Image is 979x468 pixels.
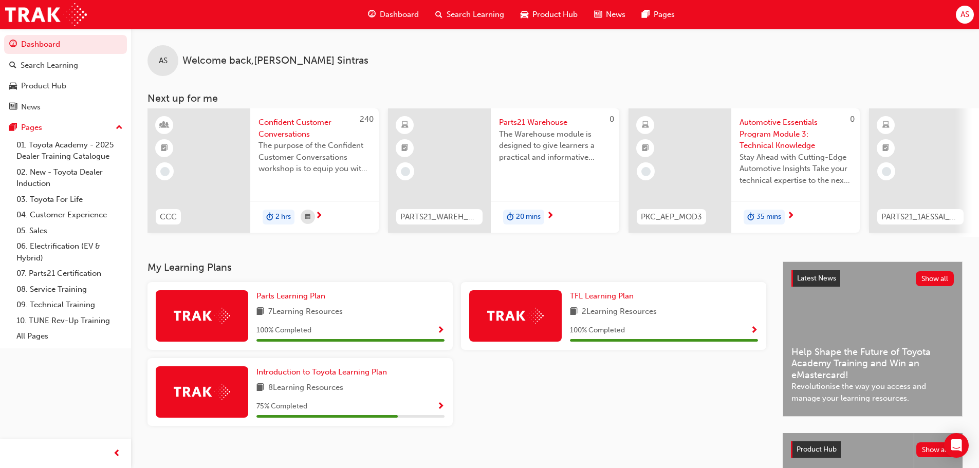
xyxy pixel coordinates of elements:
[401,167,410,176] span: learningRecordVerb_NONE-icon
[4,118,127,137] button: Pages
[642,8,650,21] span: pages-icon
[268,382,343,395] span: 8 Learning Resources
[4,77,127,96] a: Product Hub
[256,290,329,302] a: Parts Learning Plan
[740,117,852,152] span: Automotive Essentials Program Module 3: Technical Knowledge
[9,123,17,133] span: pages-icon
[642,142,649,155] span: booktick-icon
[256,325,311,336] span: 100 % Completed
[516,211,541,223] span: 20 mins
[4,56,127,75] a: Search Learning
[21,122,42,134] div: Pages
[256,291,325,301] span: Parts Learning Plan
[147,261,766,273] h3: My Learning Plans
[160,211,177,223] span: CCC
[956,6,974,24] button: AS
[258,117,371,140] span: Confident Customer Conversations
[401,119,409,132] span: learningResourceType_ELEARNING-icon
[882,167,891,176] span: learningRecordVerb_NONE-icon
[159,55,168,67] span: AS
[12,223,127,239] a: 05. Sales
[487,308,544,324] img: Trak
[5,3,87,26] img: Trak
[12,282,127,297] a: 08. Service Training
[161,119,168,132] span: learningResourceType_INSTRUCTOR_LED-icon
[654,9,675,21] span: Pages
[882,142,890,155] span: booktick-icon
[521,8,528,21] span: car-icon
[174,384,230,400] img: Trak
[258,140,371,175] span: The purpose of the Confident Customer Conversations workshop is to equip you with tools to commun...
[12,164,127,192] a: 02. New - Toyota Dealer Induction
[400,211,478,223] span: PARTS21_WAREH_N1021_EL
[12,313,127,329] a: 10. TUNE Rev-Up Training
[606,9,625,21] span: News
[882,119,890,132] span: learningResourceType_ELEARNING-icon
[437,326,445,335] span: Show Progress
[305,211,310,223] span: calendar-icon
[634,4,683,25] a: pages-iconPages
[586,4,634,25] a: news-iconNews
[368,8,376,21] span: guage-icon
[21,101,41,113] div: News
[629,108,860,233] a: 0PKC_AEP_MOD3Automotive Essentials Program Module 3: Technical KnowledgeStay Ahead with Cutting-E...
[437,324,445,337] button: Show Progress
[437,400,445,413] button: Show Progress
[783,261,963,417] a: Latest NewsShow allHelp Shape the Future of Toyota Academy Training and Win an eMastercard!Revolu...
[750,326,758,335] span: Show Progress
[944,433,969,458] div: Open Intercom Messenger
[116,121,123,135] span: up-icon
[12,207,127,223] a: 04. Customer Experience
[256,366,391,378] a: Introduction to Toyota Learning Plan
[609,115,614,124] span: 0
[12,297,127,313] a: 09. Technical Training
[427,4,512,25] a: search-iconSearch Learning
[507,211,514,224] span: duration-icon
[570,325,625,336] span: 100 % Completed
[4,35,127,54] a: Dashboard
[756,211,781,223] span: 35 mins
[791,270,954,287] a: Latest NewsShow all
[532,9,578,21] span: Product Hub
[360,4,427,25] a: guage-iconDashboard
[9,103,17,112] span: news-icon
[131,92,979,104] h3: Next up for me
[750,324,758,337] button: Show Progress
[791,346,954,381] span: Help Shape the Future of Toyota Academy Training and Win an eMastercard!
[850,115,855,124] span: 0
[582,306,657,319] span: 2 Learning Resources
[447,9,504,21] span: Search Learning
[401,142,409,155] span: booktick-icon
[360,115,374,124] span: 240
[546,212,554,221] span: next-icon
[21,80,66,92] div: Product Hub
[266,211,273,224] span: duration-icon
[641,167,651,176] span: learningRecordVerb_NONE-icon
[160,167,170,176] span: learningRecordVerb_NONE-icon
[12,266,127,282] a: 07. Parts21 Certification
[9,61,16,70] span: search-icon
[113,447,121,460] span: prev-icon
[21,60,78,71] div: Search Learning
[437,402,445,411] span: Show Progress
[256,367,387,377] span: Introduction to Toyota Learning Plan
[380,9,419,21] span: Dashboard
[499,117,611,128] span: Parts21 Warehouse
[594,8,602,21] span: news-icon
[182,55,368,67] span: Welcome back , [PERSON_NAME] Sintras
[570,290,638,302] a: TFL Learning Plan
[916,271,954,286] button: Show all
[499,128,611,163] span: The Warehouse module is designed to give learners a practical and informative appreciation of Toy...
[12,328,127,344] a: All Pages
[12,137,127,164] a: 01. Toyota Academy - 2025 Dealer Training Catalogue
[4,33,127,118] button: DashboardSearch LearningProduct HubNews
[256,306,264,319] span: book-icon
[9,82,17,91] span: car-icon
[174,308,230,324] img: Trak
[881,211,959,223] span: PARTS21_1AESSAI_0321_EL
[960,9,969,21] span: AS
[570,306,578,319] span: book-icon
[12,192,127,208] a: 03. Toyota For Life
